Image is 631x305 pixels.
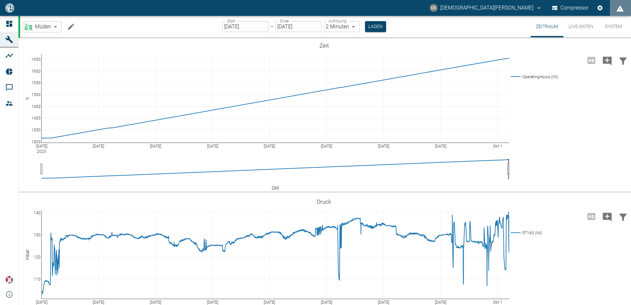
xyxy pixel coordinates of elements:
[5,276,13,284] img: Xplore Logo
[35,23,51,30] span: Müden
[429,2,543,14] button: christian.kraft@arcanum-energy.de
[324,21,360,32] div: 2 Minuten
[615,208,631,225] button: Daten filtern
[64,20,78,33] button: Machine bearbeiten
[594,2,606,14] button: Einstellungen
[329,18,347,24] label: Auflösung
[227,18,235,24] label: Start
[563,16,599,37] button: Live-Daten
[430,4,438,12] div: CK
[276,21,321,32] input: DD.MM.YYYY
[24,23,51,31] a: Müden
[222,21,268,32] input: DD.MM.YYYY
[583,57,599,63] span: Hohe Auflösung nur für Zeiträume von <3 Tagen verfügbar
[531,16,563,37] button: Zeitraum
[270,23,274,30] p: –
[599,16,628,37] button: System
[599,52,615,69] button: Kommentar hinzufügen
[599,208,615,225] button: Kommentar hinzufügen
[583,213,599,219] span: Hohe Auflösung nur für Zeiträume von <3 Tagen verfügbar
[615,52,631,69] button: Daten filtern
[551,2,590,14] button: Compressor
[280,18,289,24] label: Ende
[5,3,15,12] img: logo
[365,21,386,32] button: Laden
